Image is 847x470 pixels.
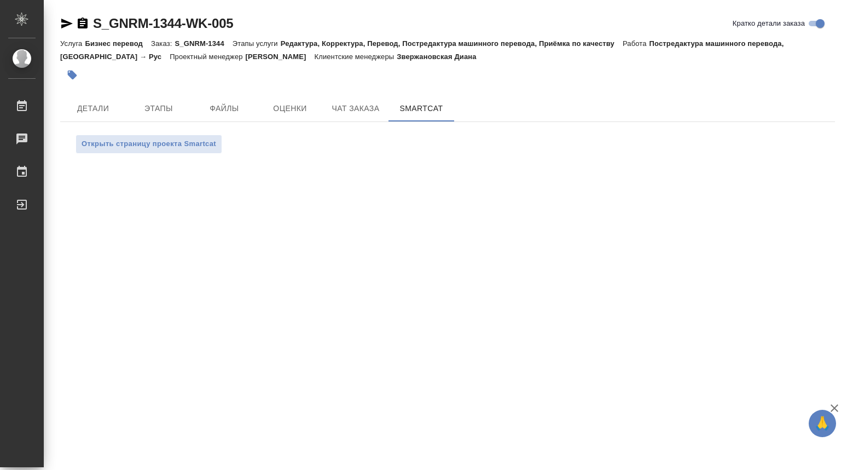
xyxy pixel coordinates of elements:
p: [PERSON_NAME] [246,53,315,61]
p: S_GNRM-1344 [175,39,232,48]
button: Скопировать ссылку для ЯМессенджера [60,17,73,30]
p: Редактура, Корректура, Перевод, Постредактура машинного перевода, Приёмка по качеству [281,39,623,48]
p: Заказ: [151,39,175,48]
button: Открыть страницу проекта Smartcat [76,135,222,154]
span: Оценки [264,102,316,115]
p: Звержановская Диана [397,53,484,61]
span: SmartCat [395,102,448,115]
button: Скопировать ссылку [76,17,89,30]
p: Услуга [60,39,85,48]
button: Добавить тэг [60,63,84,87]
a: S_GNRM-1344-WK-005 [93,16,233,31]
p: Клиентские менеджеры [314,53,397,61]
span: Этапы [132,102,185,115]
span: Кратко детали заказа [733,18,805,29]
span: Чат заказа [329,102,382,115]
span: Детали [67,102,119,115]
p: Работа [623,39,649,48]
p: Бизнес перевод [85,39,151,48]
button: 🙏 [809,410,836,437]
span: 🙏 [813,412,832,435]
p: Проектный менеджер [170,53,245,61]
span: Открыть страницу проекта Smartcat [82,138,216,150]
p: Этапы услуги [233,39,281,48]
span: Файлы [198,102,251,115]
